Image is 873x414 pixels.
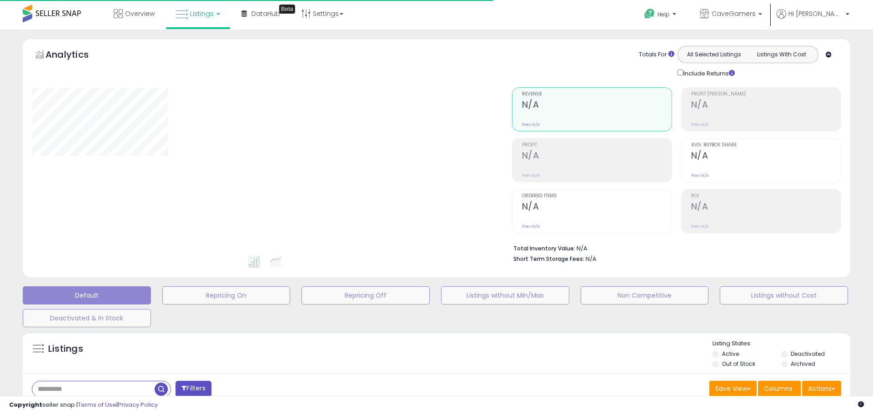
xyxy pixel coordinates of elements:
[522,173,540,178] small: Prev: N/A
[691,173,709,178] small: Prev: N/A
[671,68,746,78] div: Include Returns
[777,9,849,30] a: Hi [PERSON_NAME]
[513,244,575,252] b: Total Inventory Value:
[691,122,709,127] small: Prev: N/A
[522,150,672,163] h2: N/A
[691,92,841,97] span: Profit [PERSON_NAME]
[9,401,158,409] div: seller snap | |
[691,194,841,199] span: ROI
[691,143,841,148] span: Avg. Buybox Share
[691,100,841,112] h2: N/A
[691,150,841,163] h2: N/A
[720,286,848,304] button: Listings without Cost
[644,8,655,20] i: Get Help
[581,286,709,304] button: Non Competitive
[190,9,214,18] span: Listings
[657,10,670,18] span: Help
[788,9,843,18] span: Hi [PERSON_NAME]
[9,400,42,409] strong: Copyright
[301,286,430,304] button: Repricing Off
[125,9,155,18] span: Overview
[23,286,151,304] button: Default
[45,48,106,63] h5: Analytics
[522,100,672,112] h2: N/A
[522,143,672,148] span: Profit
[279,5,295,14] div: Tooltip anchor
[251,9,280,18] span: DataHub
[522,122,540,127] small: Prev: N/A
[522,194,672,199] span: Ordered Items
[441,286,569,304] button: Listings without Min/Max
[691,224,709,229] small: Prev: N/A
[513,255,584,263] b: Short Term Storage Fees:
[691,201,841,214] h2: N/A
[586,254,597,263] span: N/A
[712,9,756,18] span: CaveGamers
[748,49,815,60] button: Listings With Cost
[162,286,291,304] button: Repricing On
[522,224,540,229] small: Prev: N/A
[639,50,674,59] div: Totals For
[680,49,748,60] button: All Selected Listings
[522,201,672,214] h2: N/A
[23,309,151,327] button: Deactivated & In Stock
[513,242,834,253] li: N/A
[637,1,685,30] a: Help
[522,92,672,97] span: Revenue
